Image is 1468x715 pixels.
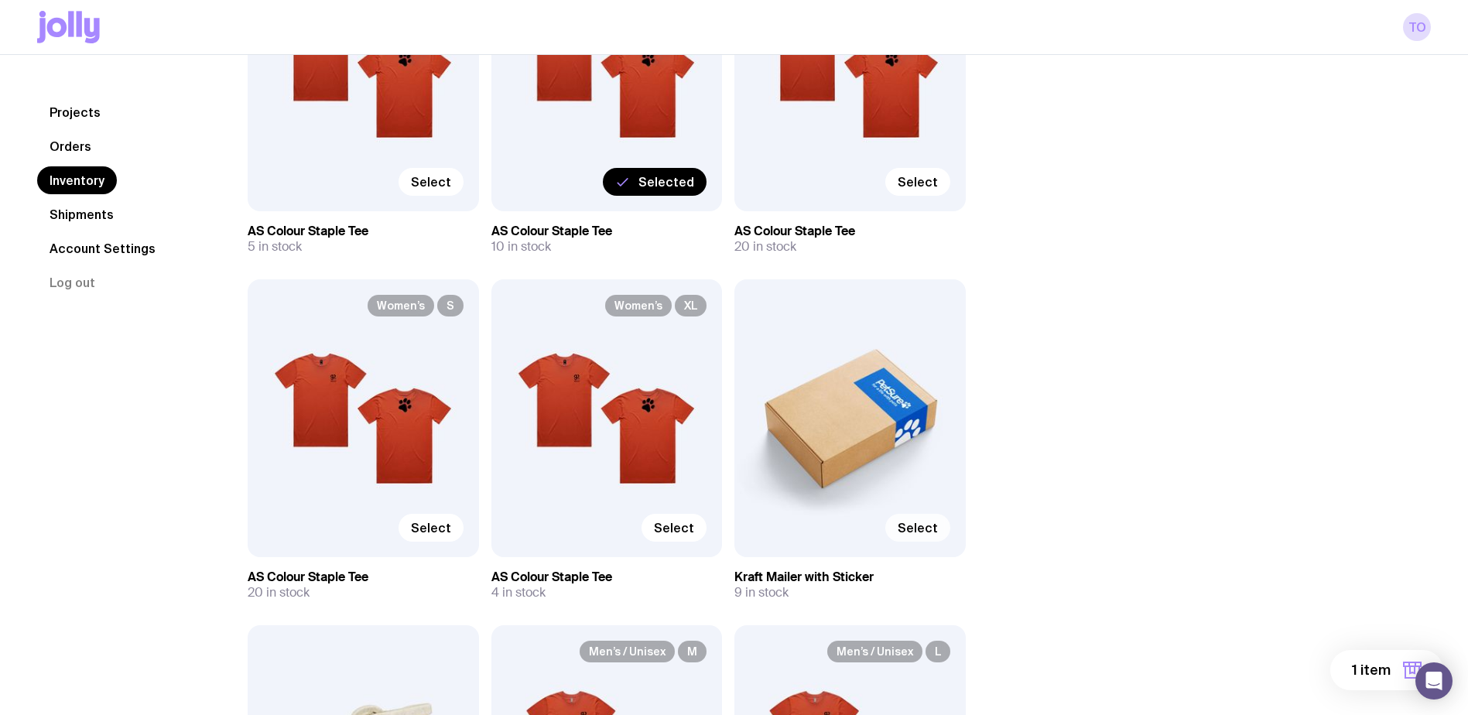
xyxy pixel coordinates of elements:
[678,641,707,662] span: M
[734,585,789,600] span: 9 in stock
[734,239,796,255] span: 20 in stock
[248,585,310,600] span: 20 in stock
[491,570,723,585] h3: AS Colour Staple Tee
[491,224,723,239] h3: AS Colour Staple Tee
[37,200,126,228] a: Shipments
[248,570,479,585] h3: AS Colour Staple Tee
[37,166,117,194] a: Inventory
[898,174,938,190] span: Select
[37,98,113,126] a: Projects
[248,239,302,255] span: 5 in stock
[37,234,168,262] a: Account Settings
[411,174,451,190] span: Select
[827,641,922,662] span: Men’s / Unisex
[638,174,694,190] span: Selected
[654,520,694,535] span: Select
[675,295,707,316] span: XL
[411,520,451,535] span: Select
[605,295,672,316] span: Women’s
[491,585,546,600] span: 4 in stock
[1403,13,1431,41] a: TO
[580,641,675,662] span: Men’s / Unisex
[1352,661,1391,679] span: 1 item
[368,295,434,316] span: Women’s
[1415,662,1453,700] div: Open Intercom Messenger
[926,641,950,662] span: L
[734,570,966,585] h3: Kraft Mailer with Sticker
[37,132,104,160] a: Orders
[437,295,464,316] span: S
[1330,650,1443,690] button: 1 item
[898,520,938,535] span: Select
[734,224,966,239] h3: AS Colour Staple Tee
[37,269,108,296] button: Log out
[491,239,551,255] span: 10 in stock
[248,224,479,239] h3: AS Colour Staple Tee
